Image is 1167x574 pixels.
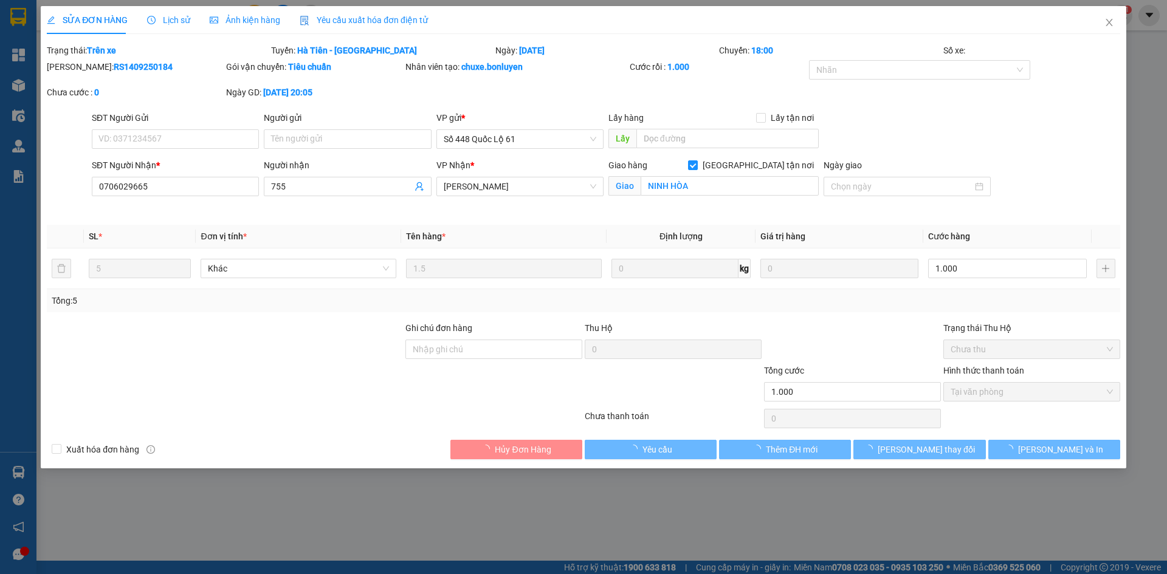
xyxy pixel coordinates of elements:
span: user-add [415,182,424,191]
span: Giao hàng [608,160,647,170]
span: Xuất hóa đơn hàng [61,443,144,456]
div: Trạng thái Thu Hộ [943,321,1120,335]
span: picture [210,16,218,24]
button: Yêu cầu [585,440,717,459]
span: edit [47,16,55,24]
button: Hủy Đơn Hàng [450,440,582,459]
div: SĐT Người Gửi [92,111,259,125]
span: close [1104,18,1114,27]
div: Chưa cước : [47,86,224,99]
input: 0 [760,259,918,278]
span: Chưa thu [951,340,1113,358]
span: [PERSON_NAME] thay đổi [878,443,975,456]
button: [PERSON_NAME] và In [988,440,1120,459]
div: Gói vận chuyển: [226,60,403,73]
div: Trạng thái: [46,44,270,57]
button: Close [1092,6,1126,40]
div: Người nhận [264,159,431,172]
span: Lấy hàng [608,113,644,123]
span: VP Nhận [436,160,470,170]
div: Ngày: [494,44,718,57]
span: SL [89,231,98,241]
input: Dọc đường [636,129,819,148]
span: info-circle [146,445,155,454]
div: Chưa thanh toán [583,409,763,431]
b: chuxe.bonluyen [461,62,523,72]
b: 18:00 [751,46,773,55]
b: RS1409250184 [114,62,173,72]
div: SĐT Người Nhận [92,159,259,172]
img: icon [300,16,309,26]
span: Đơn vị tính [201,231,246,241]
b: 0 [94,87,99,97]
span: loading [864,445,878,453]
span: [GEOGRAPHIC_DATA] tận nơi [698,159,819,172]
div: Nhân viên tạo: [405,60,627,73]
span: loading [1005,445,1018,453]
label: Ngày giao [824,160,862,170]
span: SỬA ĐƠN HÀNG [47,15,128,25]
span: Yêu cầu [642,443,672,456]
input: Giao tận nơi [641,176,819,196]
button: [PERSON_NAME] thay đổi [853,440,985,459]
span: Cước hàng [928,231,970,241]
input: Ghi chú đơn hàng [405,340,582,359]
span: loading [481,445,495,453]
span: Định lượng [659,231,703,241]
div: [PERSON_NAME]: [47,60,224,73]
button: Thêm ĐH mới [719,440,851,459]
button: plus [1096,259,1115,278]
span: Ảnh kiện hàng [210,15,280,25]
b: Tiêu chuẩn [288,62,331,72]
label: Hình thức thanh toán [943,366,1024,375]
span: Thu Hộ [585,323,613,333]
div: Số xe: [942,44,1121,57]
span: Số 448 Quốc Lộ 61 [444,130,596,148]
b: Hà Tiên - [GEOGRAPHIC_DATA] [297,46,417,55]
span: Giao [608,176,641,196]
b: Trên xe [87,46,116,55]
span: Lấy [608,129,636,148]
b: 1.000 [667,62,689,72]
span: loading [629,445,642,453]
span: Khác [208,259,389,278]
b: [DATE] [519,46,545,55]
span: Tên hàng [406,231,446,241]
span: Yêu cầu xuất hóa đơn điện tử [300,15,428,25]
label: Ghi chú đơn hàng [405,323,472,333]
span: Tại văn phòng [951,383,1113,401]
span: Giá trị hàng [760,231,805,241]
span: Lịch sử [147,15,190,25]
span: Hủy Đơn Hàng [495,443,551,456]
input: VD: Bàn, Ghế [406,259,602,278]
div: Tổng: 5 [52,294,450,307]
b: [DATE] 20:05 [263,87,312,97]
button: delete [52,259,71,278]
span: [PERSON_NAME] và In [1018,443,1103,456]
span: Tổng cước [764,366,804,375]
span: kg [738,259,751,278]
div: Ngày GD: [226,86,403,99]
div: Người gửi [264,111,431,125]
div: VP gửi [436,111,604,125]
span: Khánh Hoà [444,177,596,196]
span: clock-circle [147,16,156,24]
span: Thêm ĐH mới [766,443,818,456]
div: Chuyến: [718,44,942,57]
div: Tuyến: [270,44,494,57]
input: Ngày giao [831,180,972,193]
span: Lấy tận nơi [766,111,819,125]
span: loading [752,445,766,453]
div: Cước rồi : [630,60,807,73]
